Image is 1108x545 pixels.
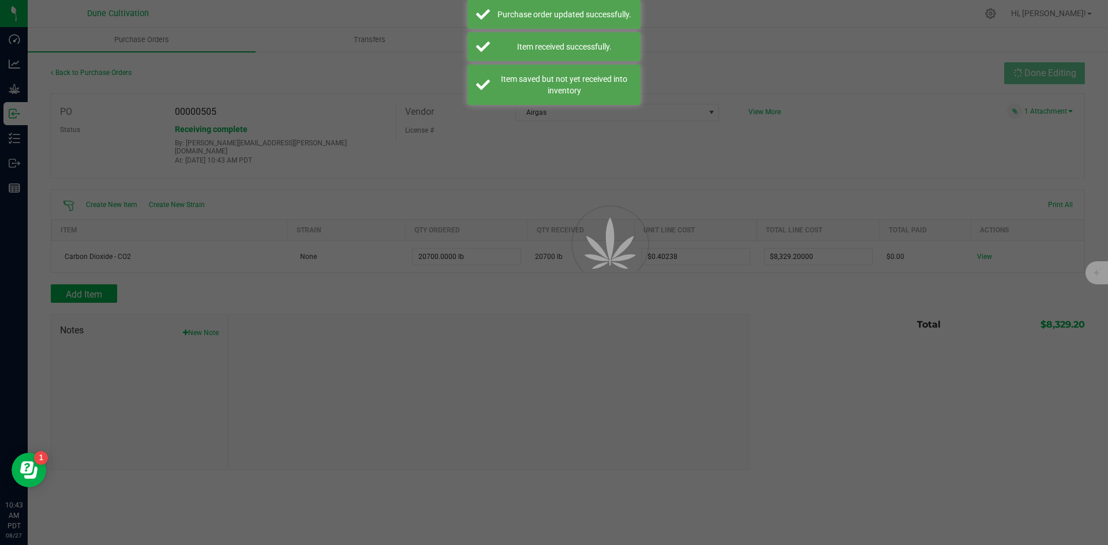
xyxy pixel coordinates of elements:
iframe: Resource center unread badge [34,451,48,465]
iframe: Resource center [12,453,46,487]
div: Item saved but not yet received into inventory [496,73,632,96]
div: Item received successfully. [496,41,632,52]
div: Purchase order updated successfully. [496,9,632,20]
